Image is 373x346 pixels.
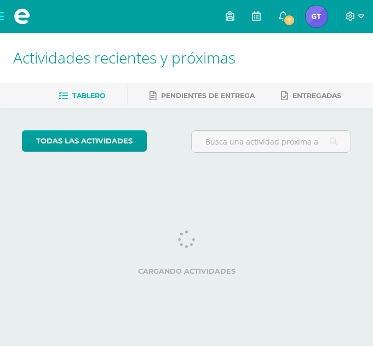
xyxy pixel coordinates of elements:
[13,47,236,68] span: Actividades recientes y próximas
[283,14,295,26] span: 7
[306,5,328,27] img: d083dd3697d02accb7db2901ab6baee2.png
[72,91,105,100] span: Tablero
[22,130,147,152] a: todas las Actividades
[161,91,255,100] span: Pendientes de entrega
[59,87,105,105] a: Tablero
[281,87,341,105] a: Entregadas
[192,131,351,152] input: Busca una actividad próxima aquí...
[22,267,351,275] label: Cargando actividades
[150,87,255,105] a: Pendientes de entrega
[292,91,341,100] span: Entregadas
